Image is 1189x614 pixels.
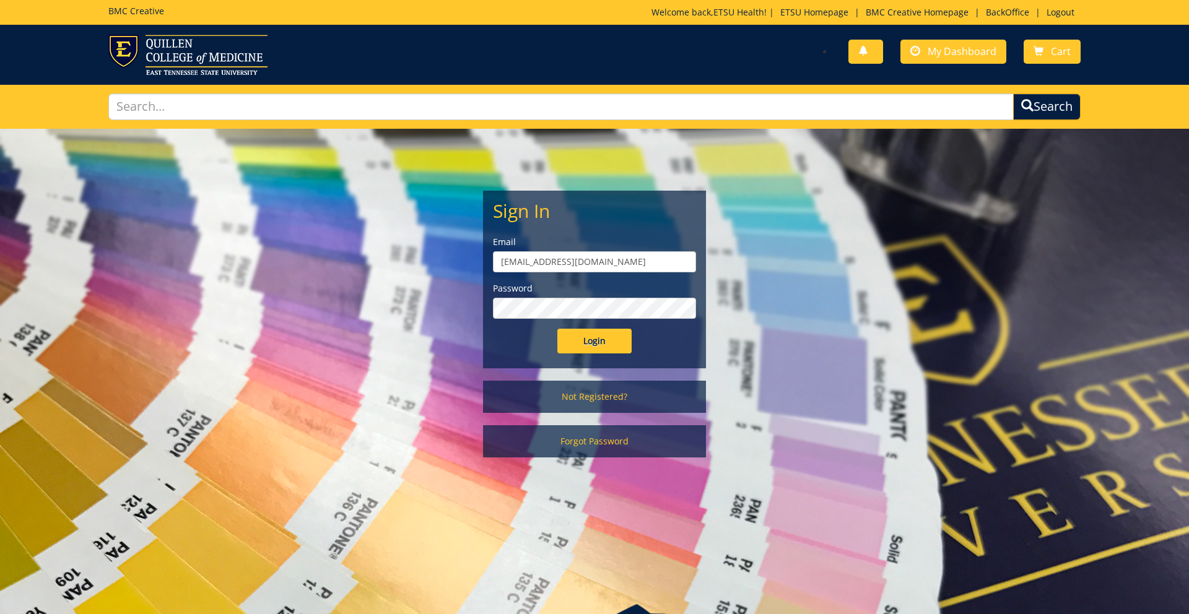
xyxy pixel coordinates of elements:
a: ETSU Homepage [774,6,855,18]
input: Search... [108,93,1014,120]
a: ETSU Health [713,6,764,18]
p: Welcome back, ! | | | | [651,6,1081,19]
button: Search [1013,93,1081,120]
a: My Dashboard [900,40,1006,64]
a: BackOffice [980,6,1035,18]
a: Cart [1024,40,1081,64]
img: ETSU logo [108,35,268,75]
h5: BMC Creative [108,6,164,15]
a: Not Registered? [483,381,706,413]
a: BMC Creative Homepage [860,6,975,18]
span: My Dashboard [928,45,996,58]
span: Cart [1051,45,1071,58]
label: Email [493,236,696,248]
a: Forgot Password [483,425,706,457]
label: Password [493,282,696,295]
input: Login [557,329,632,353]
h2: Sign In [493,201,696,221]
a: Logout [1040,6,1081,18]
